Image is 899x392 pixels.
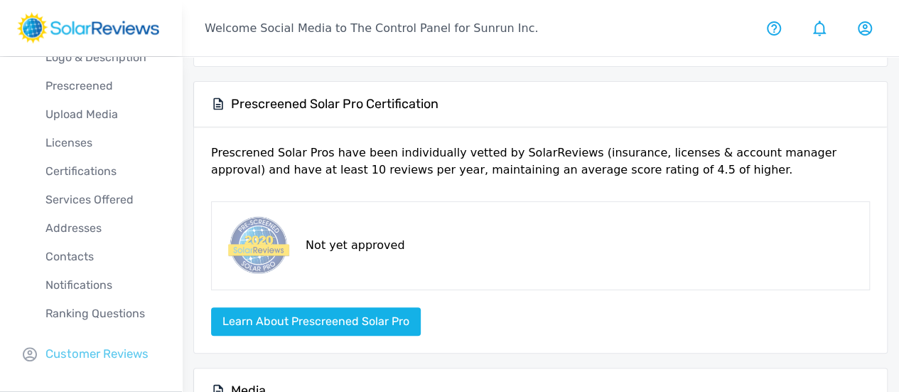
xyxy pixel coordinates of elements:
a: Services Offered [23,186,182,214]
p: Contacts [23,248,182,265]
a: Addresses [23,214,182,243]
p: Upload Media [23,106,182,123]
p: Customer Reviews [45,345,149,363]
p: Notifications [23,277,182,294]
p: Welcome Social Media to The Control Panel for Sunrun Inc. [205,20,538,37]
p: Addresses [23,220,182,237]
a: Notifications [23,271,182,300]
p: Logo & Description [23,49,182,66]
img: prescreened-badge.png [223,213,291,278]
a: Certifications [23,157,182,186]
button: Learn about Prescreened Solar Pro [211,307,421,336]
p: Certifications [23,163,182,180]
p: Services Offered [23,191,182,208]
a: Logo & Description [23,43,182,72]
p: Licenses [23,134,182,152]
a: Prescreened [23,72,182,100]
p: Not yet approved [306,237,404,254]
p: Prescreened [23,78,182,95]
a: Ranking Questions [23,300,182,328]
a: Contacts [23,243,182,271]
p: Ranking Questions [23,305,182,322]
a: Learn about Prescreened Solar Pro [211,314,421,328]
a: Licenses [23,129,182,157]
p: Prescrened Solar Pros have been individually vetted by SolarReviews (insurance, licenses & accoun... [211,144,870,190]
h5: Prescreened Solar Pro Certification [231,96,438,112]
a: Upload Media [23,100,182,129]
